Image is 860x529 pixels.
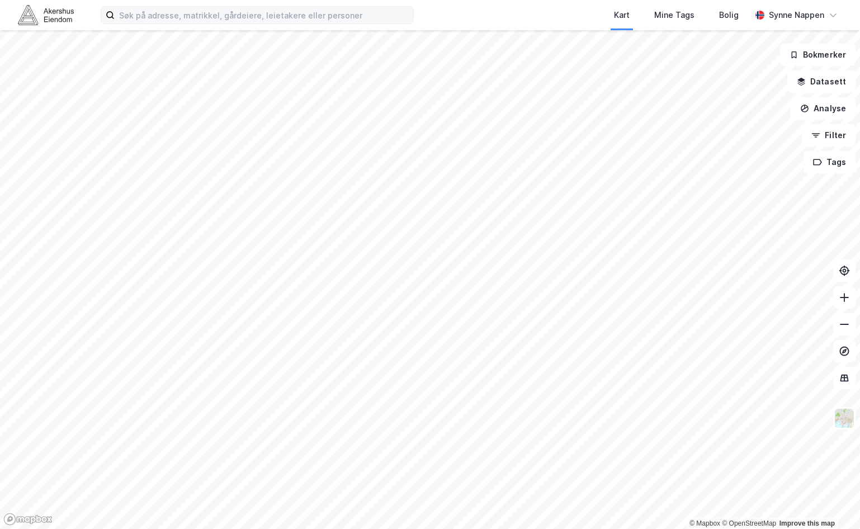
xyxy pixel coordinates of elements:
a: OpenStreetMap [722,519,776,527]
img: Z [834,408,855,429]
a: Mapbox homepage [3,513,53,526]
input: Søk på adresse, matrikkel, gårdeiere, leietakere eller personer [115,7,413,23]
button: Bokmerker [780,44,856,66]
a: Mapbox [689,519,720,527]
button: Datasett [787,70,856,93]
div: Bolig [719,8,739,22]
iframe: Chat Widget [804,475,860,529]
div: Kart [614,8,630,22]
div: Mine Tags [654,8,694,22]
a: Improve this map [779,519,835,527]
div: Kontrollprogram for chat [804,475,860,529]
div: Synne Nappen [769,8,824,22]
button: Filter [802,124,856,147]
img: akershus-eiendom-logo.9091f326c980b4bce74ccdd9f866810c.svg [18,5,74,25]
button: Tags [804,151,856,173]
button: Analyse [791,97,856,120]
